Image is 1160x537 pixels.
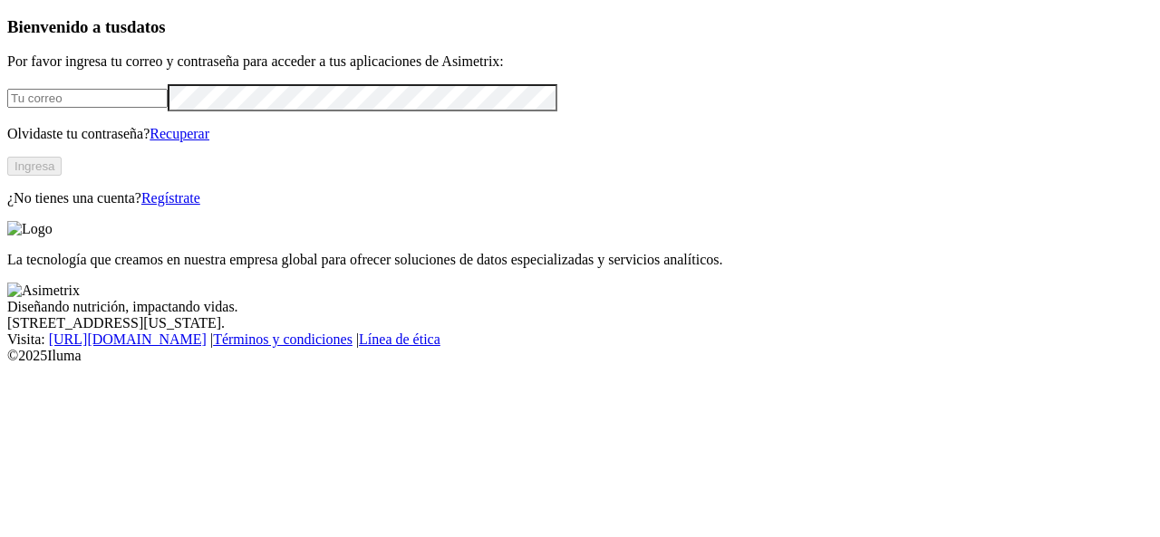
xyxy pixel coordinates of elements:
[127,17,166,36] span: datos
[359,331,440,347] a: Línea de ética
[7,348,1153,364] div: © 2025 Iluma
[7,17,1153,37] h3: Bienvenido a tus
[7,126,1153,142] p: Olvidaste tu contraseña?
[7,89,168,108] input: Tu correo
[7,331,1153,348] div: Visita : | |
[150,126,209,141] a: Recuperar
[7,221,53,237] img: Logo
[49,331,207,347] a: [URL][DOMAIN_NAME]
[7,252,1153,268] p: La tecnología que creamos en nuestra empresa global para ofrecer soluciones de datos especializad...
[7,157,62,176] button: Ingresa
[213,331,353,347] a: Términos y condiciones
[141,190,200,206] a: Regístrate
[7,299,1153,315] div: Diseñando nutrición, impactando vidas.
[7,53,1153,70] p: Por favor ingresa tu correo y contraseña para acceder a tus aplicaciones de Asimetrix:
[7,190,1153,206] p: ¿No tienes una cuenta?
[7,283,80,299] img: Asimetrix
[7,315,1153,331] div: [STREET_ADDRESS][US_STATE].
